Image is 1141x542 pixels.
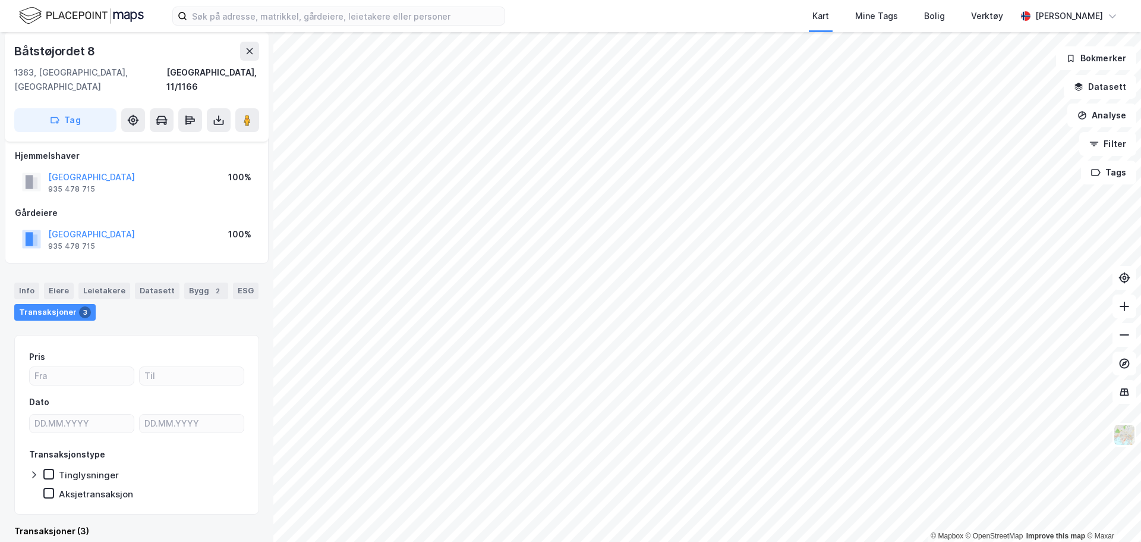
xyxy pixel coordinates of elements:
[966,532,1023,540] a: OpenStreetMap
[29,447,105,462] div: Transaksjonstype
[48,184,95,194] div: 935 478 715
[140,415,244,433] input: DD.MM.YYYY
[44,283,74,299] div: Eiere
[29,350,45,364] div: Pris
[19,5,144,26] img: logo.f888ab2527a4732fd821a326f86c7f29.svg
[1067,104,1136,127] button: Analyse
[30,367,134,385] input: Fra
[1082,485,1141,542] iframe: Chat Widget
[187,7,505,25] input: Søk på adresse, matrikkel, gårdeiere, leietakere eller personer
[233,283,259,299] div: ESG
[140,367,244,385] input: Til
[14,42,97,61] div: Båtstøjordet 8
[59,469,119,481] div: Tinglysninger
[29,395,49,409] div: Dato
[855,9,898,23] div: Mine Tags
[1035,9,1103,23] div: [PERSON_NAME]
[15,206,259,220] div: Gårdeiere
[79,306,91,318] div: 3
[14,304,96,321] div: Transaksjoner
[1079,132,1136,156] button: Filter
[812,9,829,23] div: Kart
[14,65,166,94] div: 1363, [GEOGRAPHIC_DATA], [GEOGRAPHIC_DATA]
[48,242,95,251] div: 935 478 715
[14,283,39,299] div: Info
[184,283,228,299] div: Bygg
[166,65,259,94] div: [GEOGRAPHIC_DATA], 11/1166
[931,532,963,540] a: Mapbox
[228,227,251,242] div: 100%
[1056,46,1136,70] button: Bokmerker
[15,149,259,163] div: Hjemmelshaver
[1081,161,1136,184] button: Tags
[135,283,179,299] div: Datasett
[1026,532,1085,540] a: Improve this map
[14,524,259,538] div: Transaksjoner (3)
[228,170,251,184] div: 100%
[924,9,945,23] div: Bolig
[212,285,223,297] div: 2
[30,415,134,433] input: DD.MM.YYYY
[14,108,116,132] button: Tag
[971,9,1003,23] div: Verktøy
[1064,75,1136,99] button: Datasett
[78,283,130,299] div: Leietakere
[1113,424,1136,446] img: Z
[59,488,133,500] div: Aksjetransaksjon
